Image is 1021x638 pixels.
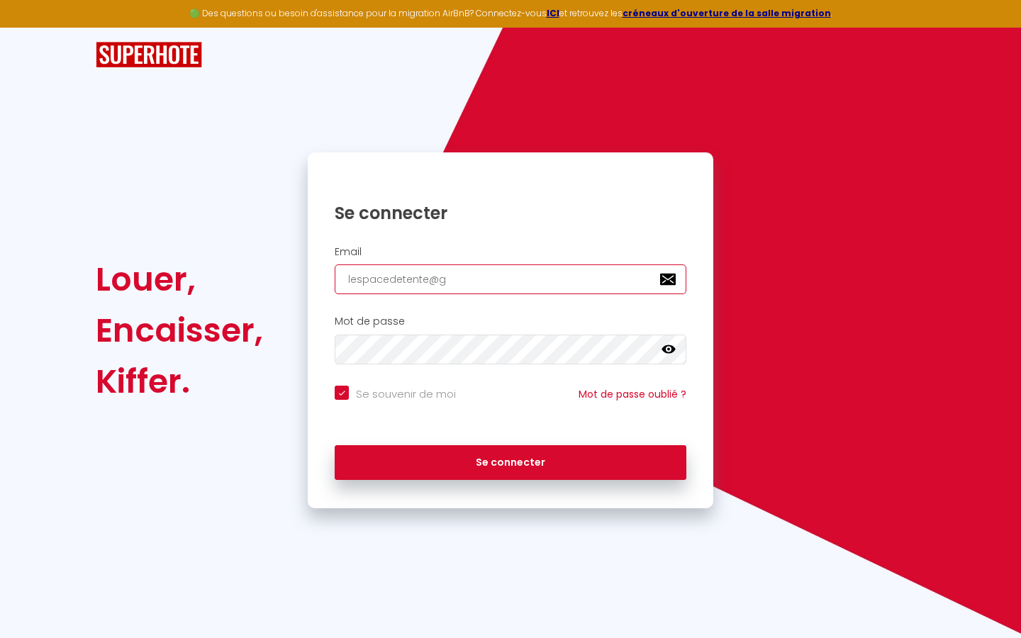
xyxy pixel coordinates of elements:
[579,387,686,401] a: Mot de passe oublié ?
[335,315,686,328] h2: Mot de passe
[96,42,202,68] img: SuperHote logo
[11,6,54,48] button: Ouvrir le widget de chat LiveChat
[335,264,686,294] input: Ton Email
[335,445,686,481] button: Se connecter
[96,254,263,305] div: Louer,
[335,202,686,224] h1: Se connecter
[335,246,686,258] h2: Email
[547,7,559,19] a: ICI
[96,305,263,356] div: Encaisser,
[96,356,263,407] div: Kiffer.
[623,7,831,19] a: créneaux d'ouverture de la salle migration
